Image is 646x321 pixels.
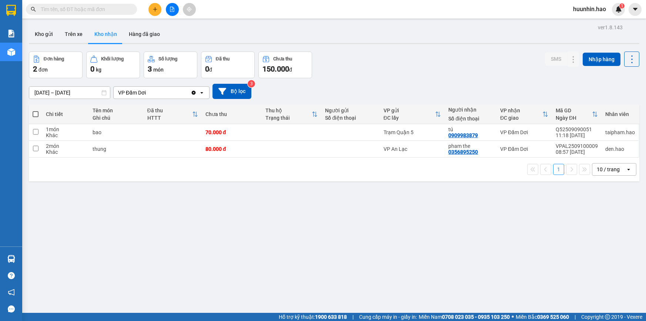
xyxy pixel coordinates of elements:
[632,6,639,13] span: caret-down
[315,314,347,320] strong: 1900 633 818
[118,89,146,96] div: VP Đầm Dơi
[605,314,610,320] span: copyright
[537,314,569,320] strong: 0369 525 060
[153,7,158,12] span: plus
[248,80,255,87] sup: 3
[512,315,514,318] span: ⚪️
[170,7,175,12] span: file-add
[620,3,623,9] span: 1
[516,313,569,321] span: Miền Bắc
[199,90,205,96] svg: open
[8,272,15,279] span: question-circle
[158,56,177,62] div: Số lượng
[93,129,140,135] div: bao
[605,146,635,152] div: den.hao
[448,143,493,149] div: pham the
[6,5,16,16] img: logo-vxr
[553,164,564,175] button: 1
[212,84,251,99] button: Bộ lọc
[31,7,36,12] span: search
[265,107,312,113] div: Thu hộ
[500,129,548,135] div: VP Đầm Dơi
[273,56,292,62] div: Chưa thu
[29,25,59,43] button: Kho gửi
[191,90,197,96] svg: Clear value
[8,289,15,296] span: notification
[583,53,620,66] button: Nhập hàng
[352,313,354,321] span: |
[325,115,376,121] div: Số điện thoại
[605,111,635,117] div: Nhân viên
[496,105,552,124] th: Toggle SortBy
[448,132,478,138] div: 0909983879
[39,67,48,73] span: đơn
[183,3,196,16] button: aim
[619,3,625,9] sup: 1
[258,52,312,78] button: Chưa thu150.000đ
[7,255,15,263] img: warehouse-icon
[359,313,417,321] span: Cung cấp máy in - giấy in:
[205,64,209,73] span: 0
[201,52,255,78] button: Đã thu0đ
[552,105,602,124] th: Toggle SortBy
[448,116,493,122] div: Số điện thoại
[148,64,152,73] span: 3
[46,132,85,138] div: Khác
[597,166,620,173] div: 10 / trang
[575,313,576,321] span: |
[33,64,37,73] span: 2
[556,132,598,138] div: 11:18 [DATE]
[626,166,632,172] svg: open
[605,129,635,135] div: taipham.hao
[46,126,85,132] div: 1 món
[29,87,110,99] input: Select a date range.
[262,64,289,73] span: 150.000
[46,149,85,155] div: Khác
[93,115,140,121] div: Ghi chú
[500,107,542,113] div: VP nhận
[187,7,192,12] span: aim
[29,52,83,78] button: Đơn hàng2đơn
[419,313,510,321] span: Miền Nam
[556,149,598,155] div: 08:57 [DATE]
[90,64,94,73] span: 0
[7,30,15,37] img: solution-icon
[147,107,192,113] div: Đã thu
[598,23,623,32] div: ver 1.8.143
[384,129,441,135] div: Trạm Quận 5
[44,56,64,62] div: Đơn hàng
[545,52,567,66] button: SMS
[384,107,435,113] div: VP gửi
[166,3,179,16] button: file-add
[205,111,258,117] div: Chưa thu
[144,105,202,124] th: Toggle SortBy
[448,149,478,155] div: 0356895250
[279,313,347,321] span: Hỗ trợ kỹ thuật:
[556,126,598,132] div: Q52509090051
[384,146,441,152] div: VP An Lạc
[205,146,258,152] div: 80.000 đ
[46,143,85,149] div: 2 món
[325,107,376,113] div: Người gửi
[289,67,292,73] span: đ
[148,3,161,16] button: plus
[7,48,15,56] img: warehouse-icon
[556,107,592,113] div: Mã GD
[380,105,445,124] th: Toggle SortBy
[8,305,15,312] span: message
[442,314,510,320] strong: 0708 023 035 - 0935 103 250
[262,105,322,124] th: Toggle SortBy
[209,67,212,73] span: đ
[384,115,435,121] div: ĐC lấy
[101,56,124,62] div: Khối lượng
[629,3,642,16] button: caret-down
[147,115,192,121] div: HTTT
[500,146,548,152] div: VP Đầm Dơi
[153,67,164,73] span: món
[265,115,312,121] div: Trạng thái
[448,126,493,132] div: tú
[216,56,230,62] div: Đã thu
[86,52,140,78] button: Khối lượng0kg
[46,111,85,117] div: Chi tiết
